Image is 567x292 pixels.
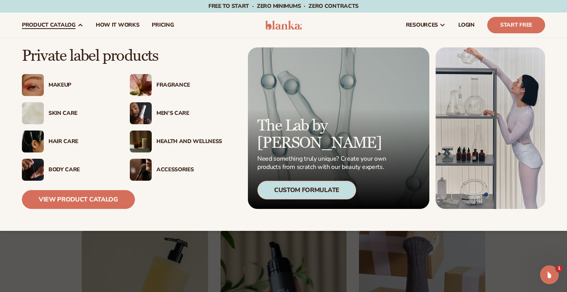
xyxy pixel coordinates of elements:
a: View Product Catalog [22,190,135,209]
img: Female hair pulled back with clips. [22,131,44,152]
img: Female in lab with equipment. [436,47,545,209]
span: Free to start · ZERO minimums · ZERO contracts [208,2,359,10]
span: How It Works [96,22,140,28]
a: Female with makeup brush. Accessories [130,159,222,181]
span: LOGIN [458,22,475,28]
a: Microscopic product formula. The Lab by [PERSON_NAME] Need something truly unique? Create your ow... [248,47,429,209]
a: Candles and incense on table. Health And Wellness [130,131,222,152]
div: Fragrance [156,82,222,89]
p: Need something truly unique? Create your own products from scratch with our beauty experts. [257,155,389,171]
p: Private label products [22,47,222,65]
p: The Lab by [PERSON_NAME] [257,117,389,152]
img: Candles and incense on table. [130,131,152,152]
img: Cream moisturizer swatch. [22,102,44,124]
img: logo [265,20,302,30]
div: Accessories [156,167,222,173]
a: How It Works [90,13,146,38]
a: Pink blooming flower. Fragrance [130,74,222,96]
span: resources [406,22,438,28]
div: Health And Wellness [156,138,222,145]
img: Pink blooming flower. [130,74,152,96]
a: LOGIN [452,13,481,38]
img: Female with makeup brush. [130,159,152,181]
a: Male holding moisturizer bottle. Men’s Care [130,102,222,124]
a: resources [400,13,452,38]
div: Men’s Care [156,110,222,117]
span: pricing [152,22,174,28]
img: Male hand applying moisturizer. [22,159,44,181]
div: Makeup [48,82,114,89]
a: Cream moisturizer swatch. Skin Care [22,102,114,124]
a: product catalog [16,13,90,38]
div: Skin Care [48,110,114,117]
div: Hair Care [48,138,114,145]
img: Male holding moisturizer bottle. [130,102,152,124]
a: Female hair pulled back with clips. Hair Care [22,131,114,152]
a: pricing [145,13,180,38]
iframe: Intercom live chat [540,265,559,284]
a: Female with glitter eye makeup. Makeup [22,74,114,96]
a: Male hand applying moisturizer. Body Care [22,159,114,181]
div: Custom Formulate [257,181,356,200]
a: Start Free [487,17,545,33]
span: product catalog [22,22,75,28]
img: Female with glitter eye makeup. [22,74,44,96]
div: Body Care [48,167,114,173]
span: 1 [556,265,562,272]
